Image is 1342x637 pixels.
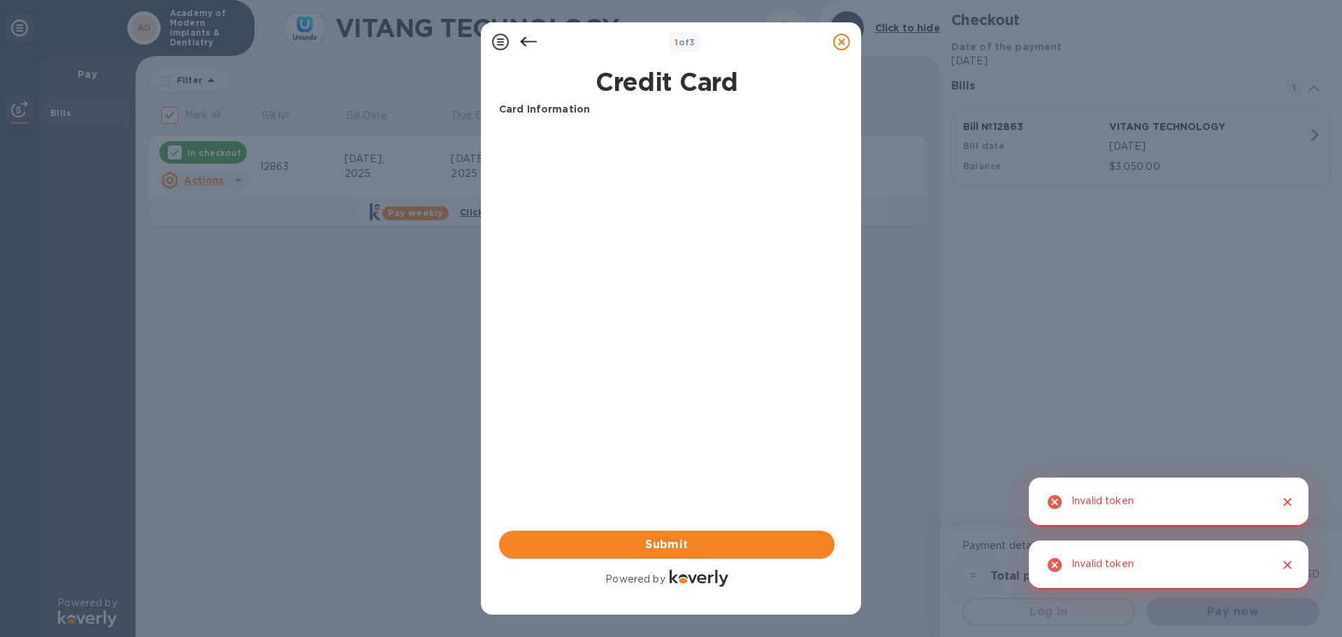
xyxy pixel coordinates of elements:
[510,536,823,553] span: Submit
[670,570,728,587] img: Logo
[1072,552,1134,578] div: Invalid token
[1278,493,1297,511] button: Close
[674,37,695,48] b: of 3
[1072,489,1134,515] div: Invalid token
[605,572,665,587] p: Powered by
[499,103,590,115] b: Card Information
[493,67,840,96] h1: Credit Card
[674,37,678,48] span: 1
[499,531,835,559] button: Submit
[1278,556,1297,574] button: Close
